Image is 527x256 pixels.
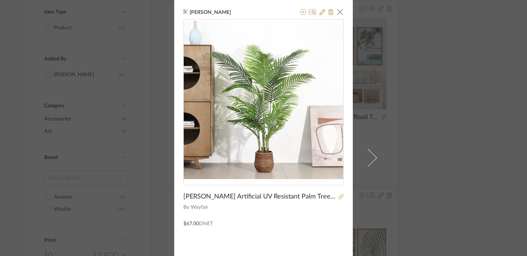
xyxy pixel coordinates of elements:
[184,19,343,179] div: 0
[191,204,344,211] span: Wayfair
[333,4,347,19] button: Close
[183,221,199,226] span: $67.00
[183,193,336,201] span: [PERSON_NAME] Artificial UV Resistant Palm Tree in Pot Faux Green Areca Palm Plant, Fake Tree
[184,19,343,179] img: 979d4bd8-731c-44ef-9f4a-473d64fb84b9_436x436.jpg
[199,221,213,226] span: DNET
[190,9,242,16] span: [PERSON_NAME]
[183,204,189,211] span: By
